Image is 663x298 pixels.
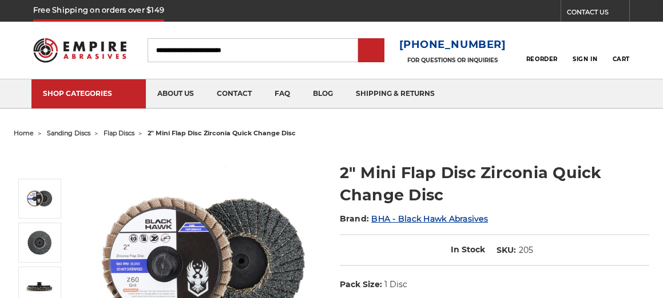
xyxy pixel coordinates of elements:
[384,279,407,291] dd: 1 Disc
[519,244,533,256] dd: 205
[43,89,134,98] div: SHOP CATEGORIES
[613,55,630,63] span: Cart
[104,129,134,137] a: flap discs
[567,6,629,22] a: CONTACT US
[399,57,506,64] p: FOR QUESTIONS OR INQUIRIES
[497,244,516,256] dt: SKU:
[371,214,488,224] a: BHA - Black Hawk Abrasives
[148,129,296,137] span: 2" mini flap disc zirconia quick change disc
[33,32,126,69] img: Empire Abrasives
[263,79,301,108] a: faq
[340,214,370,224] span: Brand:
[340,162,650,206] h1: 2" Mini Flap Disc Zirconia Quick Change Disc
[613,38,630,63] a: Cart
[340,279,382,291] dt: Pack Size:
[399,37,506,53] a: [PHONE_NUMBER]
[451,244,485,255] span: In Stock
[573,55,597,63] span: Sign In
[47,129,90,137] a: sanding discs
[205,79,263,108] a: contact
[526,38,558,62] a: Reorder
[360,39,383,62] input: Submit
[25,184,54,213] img: Black Hawk Abrasives 2-inch Zirconia Flap Disc with 60 Grit Zirconia for Smooth Finishing
[146,79,205,108] a: about us
[526,55,558,63] span: Reorder
[344,79,446,108] a: shipping & returns
[301,79,344,108] a: blog
[25,228,54,257] img: BHA 2" Zirconia Flap Disc, 60 Grit, for Efficient Surface Blending
[14,129,34,137] a: home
